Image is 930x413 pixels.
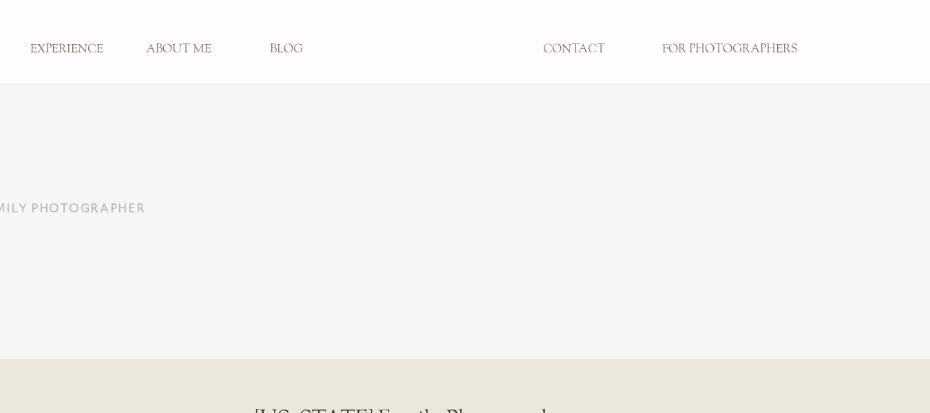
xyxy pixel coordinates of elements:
a: FOR PHOTOGRAPHERS [652,42,807,57]
a: BLOG [241,42,332,57]
a: CONTACT [529,42,620,57]
a: ABOUT ME [133,42,224,57]
a: EXPERIENCE [21,42,112,57]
